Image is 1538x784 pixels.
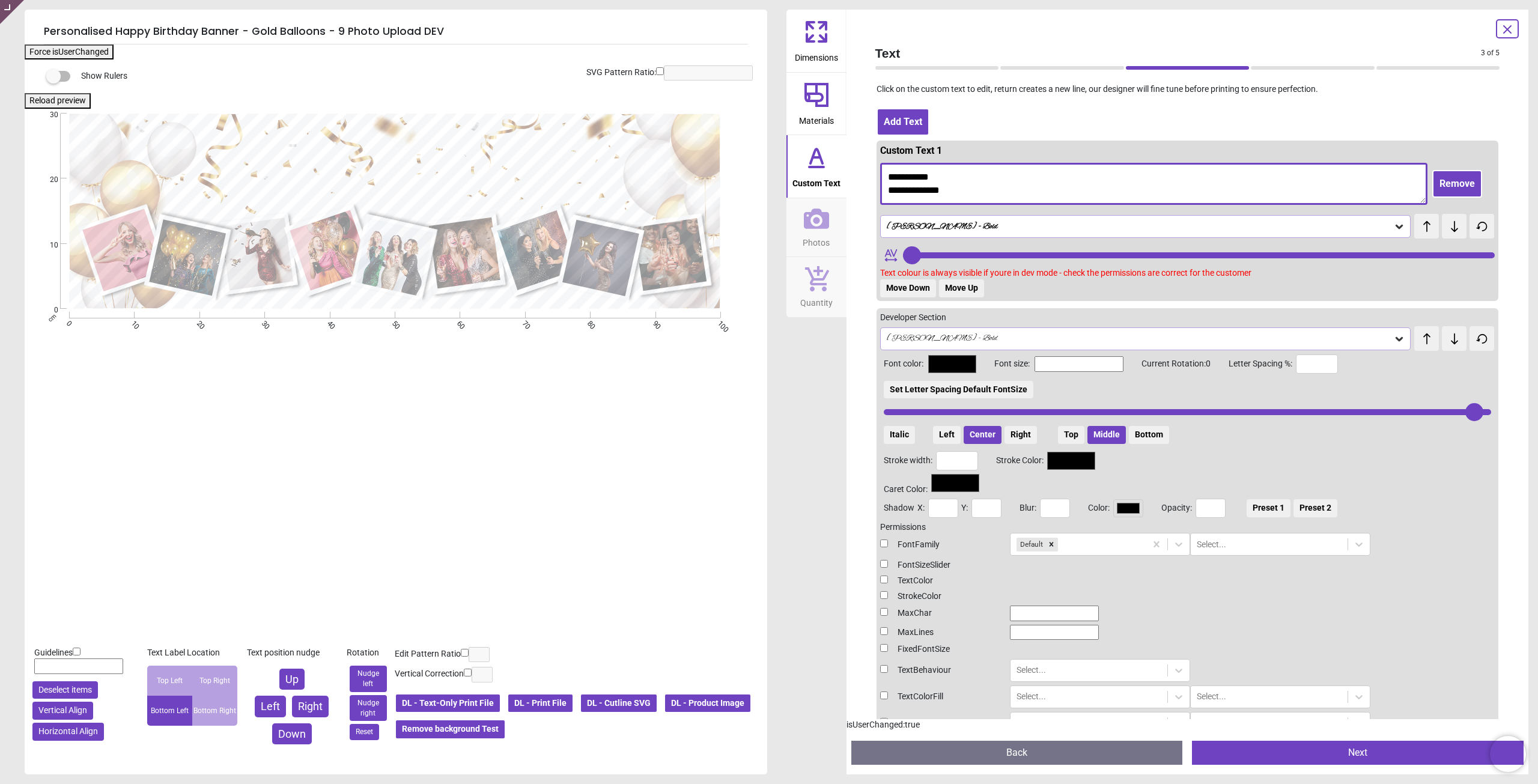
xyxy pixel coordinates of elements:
[1432,170,1482,198] button: Remove
[786,10,847,72] button: Dimensions
[34,648,73,657] span: Guidelines
[1247,499,1290,517] button: Preset 1
[875,44,1482,62] span: Text
[32,723,104,741] button: Horizontal Align
[1017,538,1045,552] div: Default
[786,73,847,135] button: Materials
[800,291,833,309] span: Quantity
[507,693,574,714] button: DL - Print File
[53,69,767,84] div: Show Rulers
[880,559,1000,571] div: FontSizeSlider
[880,268,1251,278] span: Text colour is always visible if youre in dev mode - check the permissions are correct for the cu...
[664,693,752,714] button: DL - Product Image
[884,426,915,444] button: Italic
[866,84,1510,96] p: Click on the custom text to edit, return creates a new line, our designer will fine tune before p...
[884,381,1033,399] button: Set Letter Spacing Default FontSize
[933,426,961,444] button: Left
[35,110,58,120] span: 30
[1058,426,1084,444] button: Top
[272,723,312,744] button: Down
[44,19,748,44] h5: Personalised Happy Birthday Banner - Gold Balloons - 9 Photo Upload DEV
[192,666,237,696] div: Top Right
[395,668,464,680] label: Vertical Correction
[799,109,834,127] span: Materials
[880,279,936,297] button: Move Down
[32,681,98,699] button: Deselect items
[880,691,1000,703] div: TextColorFill
[880,717,1000,729] div: TextColorGradient
[884,502,914,514] label: Shadow
[1490,736,1526,772] iframe: Brevo live chat
[147,696,192,726] div: Bottom Left
[1129,426,1169,444] button: Bottom
[1293,499,1337,517] button: Preset 2
[880,643,1000,655] div: FixedFontSize
[1481,48,1500,58] span: 3 of 5
[880,591,1000,603] div: StrokeColor
[795,46,838,64] span: Dimensions
[350,724,379,740] button: Reset
[884,499,1492,518] div: X: Y: Blur: Color: Opacity:
[884,451,1492,470] div: Stroke width: Stroke Color:
[880,627,1000,639] div: MaxLines
[147,666,192,696] div: Top Left
[880,312,1495,324] div: Developer Section
[792,172,840,190] span: Custom Text
[939,279,984,297] button: Move Up
[884,474,1492,496] div: Caret Color:
[395,719,506,740] button: Remove background Test
[395,693,501,714] button: DL - Text-Only Print File
[886,333,1394,344] div: [PERSON_NAME] - Bold
[884,354,1492,444] div: Font color: Font size: Current Rotation: 0
[877,108,929,136] button: Add Text
[1087,426,1126,444] button: Middle
[851,741,1183,765] button: Back
[192,696,237,726] div: Bottom Right
[786,257,847,317] button: Quantity
[25,93,91,109] button: Reload preview
[580,693,658,714] button: DL - Cutline SVG
[1211,358,1292,370] span: Letter Spacing %:
[292,696,329,717] button: Right
[350,666,387,692] button: Nudge left
[25,44,114,60] button: Force isUserChanged
[347,647,390,659] div: Rotation
[586,67,656,79] label: SVG Pattern Ratio:
[1192,741,1524,765] button: Next
[880,664,1000,676] div: TextBehaviour
[886,222,1394,232] div: [PERSON_NAME] - Bold
[1005,426,1037,444] button: Right
[880,521,1495,533] div: Permissions
[147,647,237,659] div: Text Label Location
[880,145,942,156] span: Custom Text 1
[255,696,286,717] button: Left
[786,198,847,257] button: Photos
[964,426,1002,444] button: Center
[880,575,1000,587] div: TextColor
[32,702,93,720] button: Vertical Align
[1045,538,1058,552] div: Remove Default
[786,135,847,198] button: Custom Text
[395,648,461,660] label: Edit Pattern Ratio
[847,719,1529,731] div: isUserChanged: true
[247,647,337,659] div: Text position nudge
[803,231,830,249] span: Photos
[880,539,1000,551] div: FontFamily
[279,669,305,690] button: Up
[350,695,387,722] button: Nudge right
[880,607,1000,619] div: MaxChar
